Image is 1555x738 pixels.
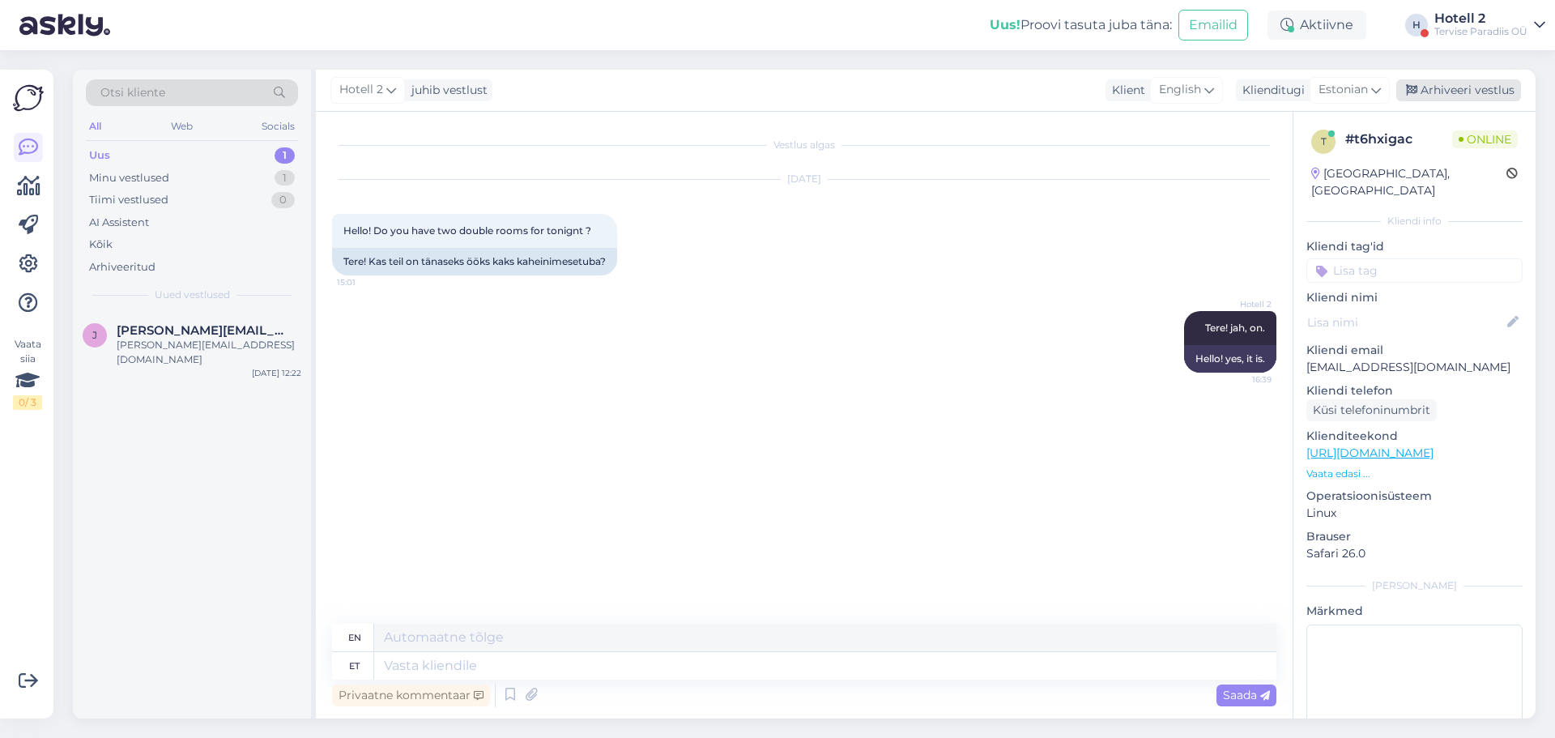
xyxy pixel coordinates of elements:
[117,338,301,367] div: [PERSON_NAME][EMAIL_ADDRESS][DOMAIN_NAME]
[1306,446,1434,460] a: [URL][DOMAIN_NAME]
[1434,25,1527,38] div: Tervise Paradiis OÜ
[275,170,295,186] div: 1
[337,276,398,288] span: 15:01
[1434,12,1545,38] a: Hotell 2Tervise Paradiis OÜ
[1307,314,1504,331] input: Lisa nimi
[168,116,196,137] div: Web
[343,224,591,237] span: Hello! Do you have two double rooms for tonignt ?
[1405,14,1428,36] div: H
[349,652,360,680] div: et
[1184,345,1276,373] div: Hello! yes, it is.
[1306,578,1523,593] div: [PERSON_NAME]
[275,147,295,164] div: 1
[1345,130,1452,149] div: # t6hxigac
[252,367,301,379] div: [DATE] 12:22
[100,84,165,101] span: Otsi kliente
[1178,10,1248,41] button: Emailid
[1396,79,1521,101] div: Arhiveeri vestlus
[348,624,361,651] div: en
[13,83,44,113] img: Askly Logo
[1311,165,1506,199] div: [GEOGRAPHIC_DATA], [GEOGRAPHIC_DATA]
[117,323,285,338] span: jana.vainovska@gmail.com
[1159,81,1201,99] span: English
[1319,81,1368,99] span: Estonian
[1306,467,1523,481] p: Vaata edasi ...
[89,170,169,186] div: Minu vestlused
[1306,399,1437,421] div: Küsi telefoninumbrit
[86,116,104,137] div: All
[1211,373,1272,386] span: 16:39
[258,116,298,137] div: Socials
[1306,603,1523,620] p: Märkmed
[332,172,1276,186] div: [DATE]
[1306,528,1523,545] p: Brauser
[1452,130,1518,148] span: Online
[1306,382,1523,399] p: Kliendi telefon
[405,82,488,99] div: juhib vestlust
[13,337,42,410] div: Vaata siia
[89,259,155,275] div: Arhiveeritud
[1434,12,1527,25] div: Hotell 2
[1306,545,1523,562] p: Safari 26.0
[155,288,230,302] span: Uued vestlused
[332,138,1276,152] div: Vestlus algas
[990,15,1172,35] div: Proovi tasuta juba täna:
[13,395,42,410] div: 0 / 3
[1306,289,1523,306] p: Kliendi nimi
[1205,322,1265,334] span: Tere! jah, on.
[1306,214,1523,228] div: Kliendi info
[1236,82,1305,99] div: Klienditugi
[1306,488,1523,505] p: Operatsioonisüsteem
[332,248,617,275] div: Tere! Kas teil on tänaseks ööks kaks kaheinimesetuba?
[1321,135,1327,147] span: t
[92,329,97,341] span: j
[990,17,1020,32] b: Uus!
[1306,342,1523,359] p: Kliendi email
[1306,238,1523,255] p: Kliendi tag'id
[89,147,110,164] div: Uus
[1306,505,1523,522] p: Linux
[89,192,168,208] div: Tiimi vestlused
[271,192,295,208] div: 0
[1306,359,1523,376] p: [EMAIL_ADDRESS][DOMAIN_NAME]
[1267,11,1366,40] div: Aktiivne
[339,81,383,99] span: Hotell 2
[1106,82,1145,99] div: Klient
[1306,258,1523,283] input: Lisa tag
[89,215,149,231] div: AI Assistent
[332,685,490,706] div: Privaatne kommentaar
[89,237,113,253] div: Kõik
[1306,428,1523,445] p: Klienditeekond
[1211,298,1272,310] span: Hotell 2
[1223,688,1270,702] span: Saada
